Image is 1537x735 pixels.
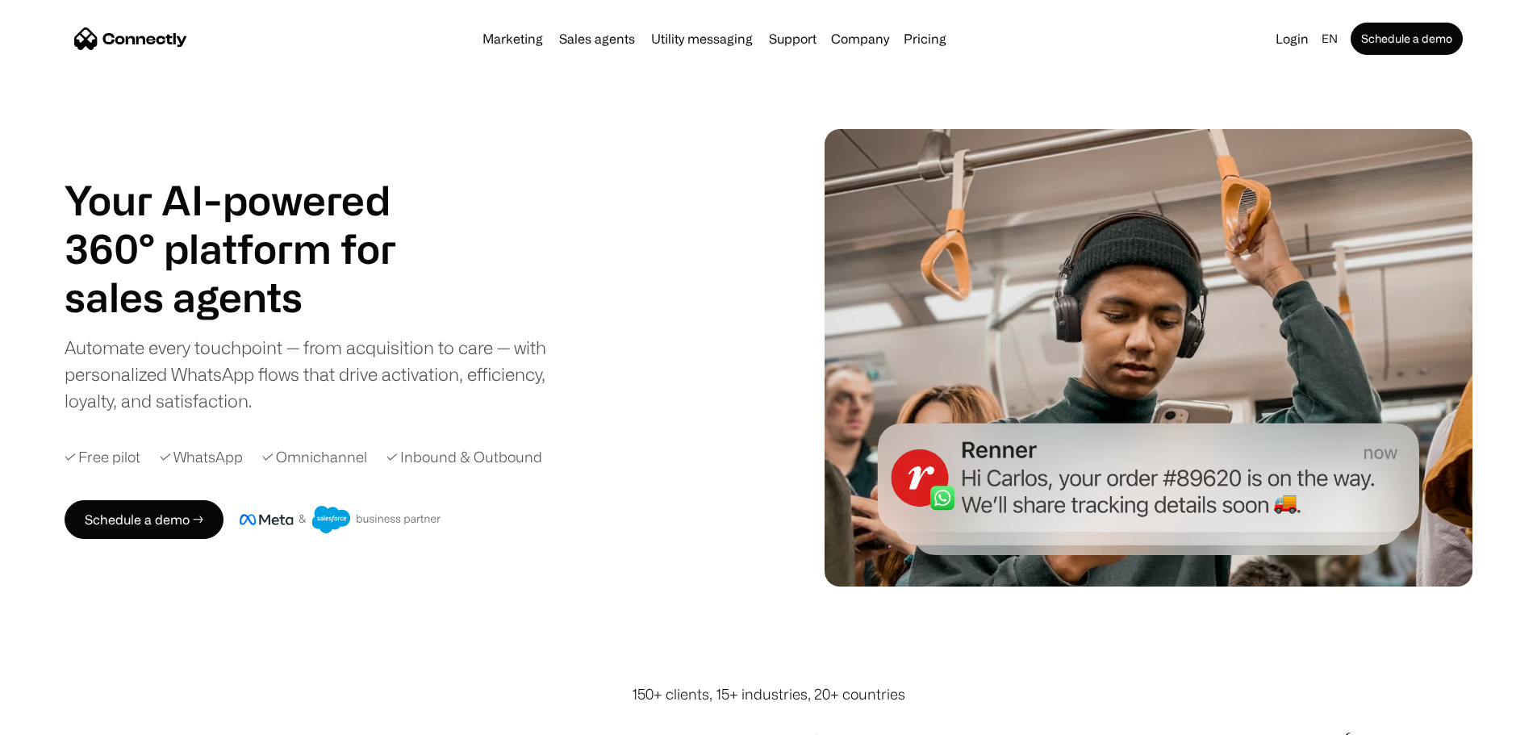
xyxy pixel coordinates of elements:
[65,273,436,321] div: 1 of 4
[240,506,441,533] img: Meta and Salesforce business partner badge.
[262,446,367,468] div: ✓ Omnichannel
[762,32,823,45] a: Support
[65,500,223,539] a: Schedule a demo →
[65,334,573,414] div: Automate every touchpoint — from acquisition to care — with personalized WhatsApp flows that driv...
[386,446,542,468] div: ✓ Inbound & Outbound
[1351,23,1463,55] a: Schedule a demo
[74,27,187,51] a: home
[65,273,436,321] h1: sales agents
[1322,27,1338,50] div: en
[826,27,894,50] div: Company
[1315,27,1347,50] div: en
[160,446,243,468] div: ✓ WhatsApp
[32,707,97,729] ul: Language list
[476,32,549,45] a: Marketing
[65,176,436,273] h1: Your AI-powered 360° platform for
[553,32,641,45] a: Sales agents
[65,446,140,468] div: ✓ Free pilot
[16,705,97,729] aside: Language selected: English
[645,32,759,45] a: Utility messaging
[632,683,905,705] div: 150+ clients, 15+ industries, 20+ countries
[65,273,436,321] div: carousel
[1269,27,1315,50] a: Login
[897,32,953,45] a: Pricing
[831,27,889,50] div: Company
